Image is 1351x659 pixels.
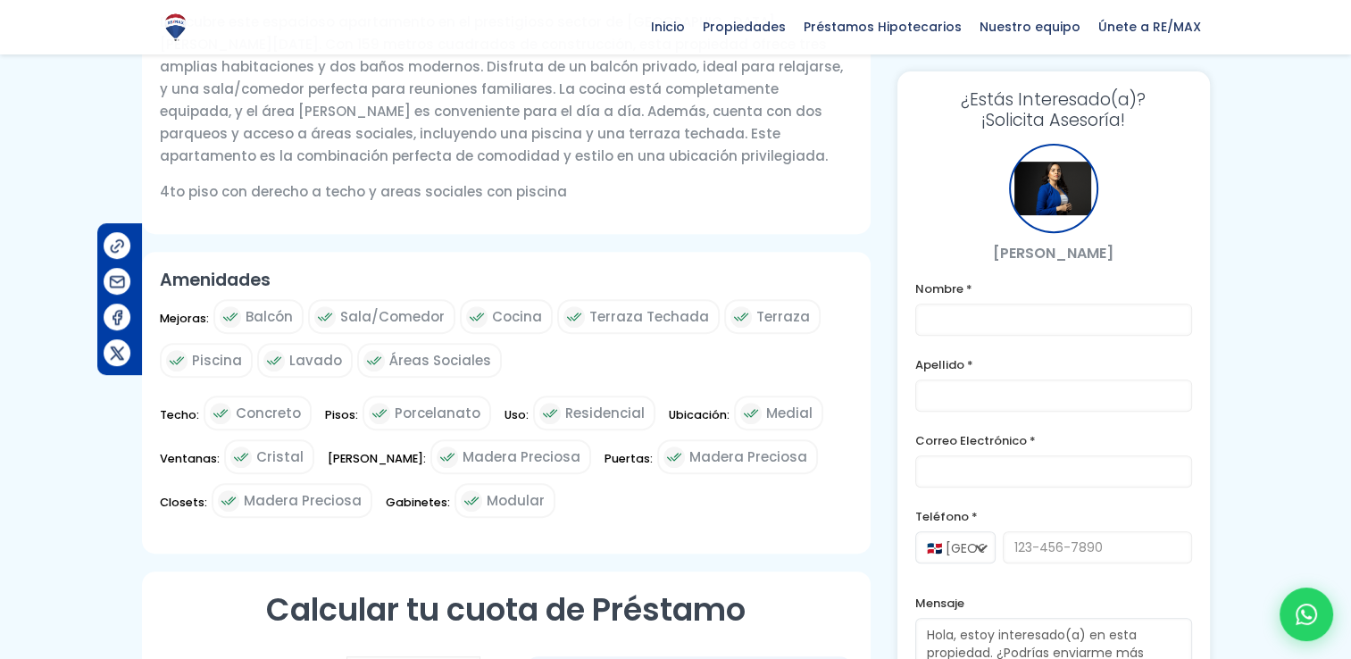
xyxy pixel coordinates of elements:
label: Teléfono * [915,505,1192,528]
img: Compartir [108,344,127,363]
span: Cocina [492,305,542,328]
span: Terraza [756,305,810,328]
span: Sala/Comedor [340,305,445,328]
h3: ¡Solicita Asesoría! [915,89,1192,130]
span: Pisos: [325,404,358,438]
div: Arisleidy Santos [1009,144,1098,233]
img: check icon [263,350,285,371]
img: check icon [466,306,488,328]
span: Techo: [160,404,199,438]
img: check icon [437,446,458,468]
img: check icon [218,490,239,512]
label: Correo Electrónico * [915,430,1192,452]
span: Piscina [192,349,242,371]
span: Uso: [505,404,529,438]
img: check icon [539,403,561,424]
span: Nuestro equipo [971,13,1089,40]
img: check icon [166,350,188,371]
span: Madera Preciosa [244,489,362,512]
label: Mensaje [915,592,1192,614]
img: Compartir [108,308,127,327]
img: Logo de REMAX [160,12,191,43]
img: check icon [230,446,252,468]
img: check icon [563,306,585,328]
span: Lavado [289,349,342,371]
h2: Amenidades [160,270,853,290]
span: ¿Estás Interesado(a)? [915,89,1192,110]
input: 123-456-7890 [1003,531,1192,563]
img: check icon [210,403,231,424]
span: Balcón [246,305,293,328]
span: [PERSON_NAME]: [328,447,426,482]
span: Terraza Techada [589,305,709,328]
span: Concreto [236,402,301,424]
p: [PERSON_NAME] [915,242,1192,264]
p: Descubre este espacioso apartamento en el prestigioso sector de [GEOGRAPHIC_DATA], [PERSON_NAME][... [160,11,853,167]
span: Préstamos Hipotecarios [795,13,971,40]
img: check icon [663,446,685,468]
span: Cristal [256,446,304,468]
span: Ubicación: [669,404,730,438]
img: Compartir [108,237,127,255]
span: Medial [766,402,813,424]
span: Inicio [642,13,694,40]
img: check icon [363,350,385,371]
span: Residencial [565,402,645,424]
img: check icon [220,306,241,328]
h2: Calcular tu cuota de Préstamo [160,589,853,630]
img: Compartir [108,272,127,291]
span: Puertas: [605,447,653,482]
img: check icon [369,403,390,424]
span: Modular [487,489,545,512]
img: check icon [740,403,762,424]
label: Nombre * [915,278,1192,300]
span: Ventanas: [160,447,220,482]
img: check icon [314,306,336,328]
label: Apellido * [915,354,1192,376]
img: check icon [730,306,752,328]
img: check icon [461,490,482,512]
p: 4to piso con derecho a techo y areas sociales con piscina [160,180,853,203]
span: Únete a RE/MAX [1089,13,1210,40]
span: Mejoras: [160,307,209,342]
span: Madera Preciosa [689,446,807,468]
span: Madera Preciosa [463,446,580,468]
span: Propiedades [694,13,795,40]
span: Closets: [160,491,207,526]
span: Gabinetes: [386,491,450,526]
span: Porcelanato [395,402,480,424]
span: Áreas Sociales [389,349,491,371]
